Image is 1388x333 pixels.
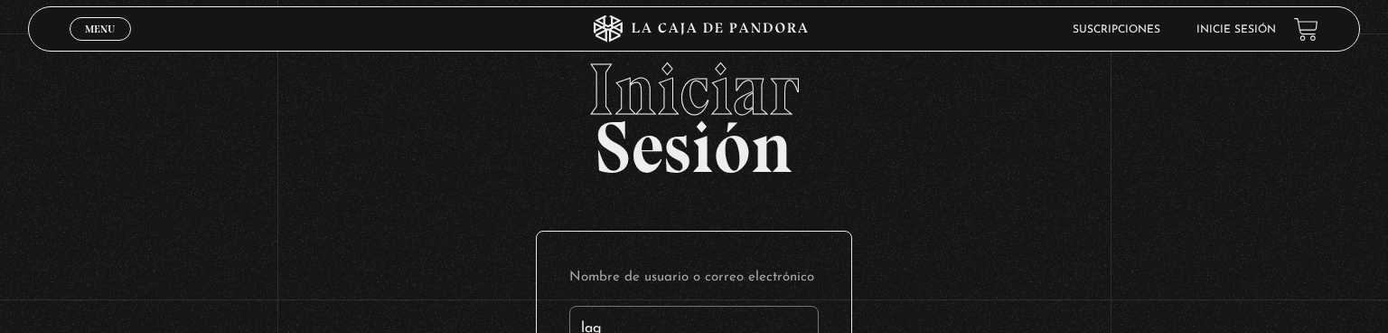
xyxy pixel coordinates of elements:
span: Menu [85,24,115,34]
a: Suscripciones [1073,24,1160,35]
span: Iniciar [28,53,1361,126]
span: Cerrar [80,39,122,52]
h2: Sesión [28,53,1361,169]
label: Nombre de usuario o correo electrónico [569,264,819,292]
a: Inicie sesión [1196,24,1276,35]
a: View your shopping cart [1294,17,1318,42]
